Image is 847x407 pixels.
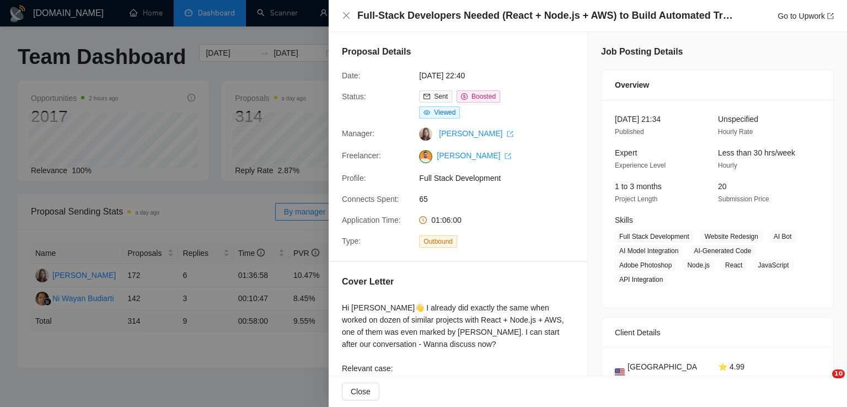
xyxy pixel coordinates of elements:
span: 01:06:00 [431,216,462,224]
span: export [827,13,834,19]
h5: Job Posting Details [601,45,683,58]
span: Unspecified [718,115,758,124]
span: Profile: [342,174,366,183]
span: AI-Generated Code [689,245,755,257]
span: 20 [718,182,727,191]
span: Submission Price [718,195,769,203]
span: [GEOGRAPHIC_DATA] [628,361,700,385]
a: [PERSON_NAME] export [437,151,511,160]
span: Adobe Photoshop [615,259,676,271]
span: Status: [342,92,366,101]
span: 10 [832,369,845,378]
span: Full Stack Development [419,172,585,184]
span: Expert [615,148,637,157]
span: Viewed [434,109,455,116]
span: Full Stack Development [615,231,694,243]
span: Less than 30 hrs/week [718,148,795,157]
span: API Integration [615,274,667,286]
span: JavaScript [753,259,793,271]
span: close [342,11,351,20]
span: Skills [615,216,633,224]
span: Outbound [419,235,457,248]
button: Close [342,11,351,20]
iframe: Intercom live chat [810,369,836,396]
span: [DATE] 22:40 [419,69,585,82]
span: [DATE] 21:34 [615,115,661,124]
span: AI Model Integration [615,245,683,257]
span: Application Time: [342,216,401,224]
span: ⭐ 4.99 [718,362,744,371]
span: Connects Spent: [342,195,399,203]
span: 1 to 3 months [615,182,662,191]
img: 🇺🇸 [615,367,625,379]
span: clock-circle [419,216,427,224]
span: Date: [342,71,360,80]
span: mail [423,93,430,100]
h5: Proposal Details [342,45,411,58]
span: Experience Level [615,162,666,169]
span: Type: [342,237,361,245]
span: Website Redesign [700,231,763,243]
span: Freelancer: [342,151,381,160]
span: Boosted [471,93,496,100]
span: 65 [419,193,585,205]
span: export [507,131,513,137]
span: export [505,153,511,159]
h4: Full-Stack Developers Needed (React + Node.js + AWS) to Build Automated Transcription Platfor [357,9,738,23]
span: eye [423,109,430,116]
span: AI Bot [769,231,796,243]
span: React [721,259,747,271]
span: Hourly [718,162,737,169]
button: Close [342,383,379,400]
span: Hourly Rate [718,128,753,136]
a: Go to Upworkexport [778,12,834,20]
a: [PERSON_NAME] export [439,129,513,138]
span: Node.js [683,259,714,271]
span: Overview [615,79,649,91]
span: Close [351,385,371,398]
span: Manager: [342,129,374,138]
span: Published [615,128,644,136]
img: c1NLmzrk-0pBZjOo1nLSJnOz0itNHKTdmMHAt8VIsLFzaWqqsJDJtcFyV3OYvrqgu3 [419,150,432,163]
span: dollar [461,93,468,100]
div: Client Details [615,318,820,347]
span: Project Length [615,195,657,203]
span: Sent [434,93,448,100]
h5: Cover Letter [342,275,394,288]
